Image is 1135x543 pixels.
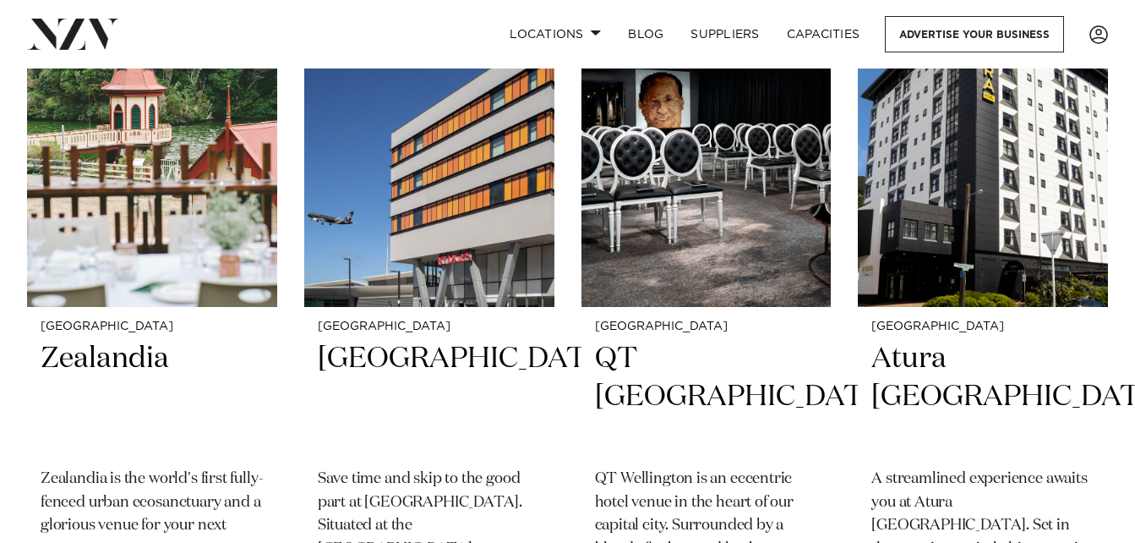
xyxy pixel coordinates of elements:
[27,19,119,49] img: nzv-logo.png
[614,16,677,52] a: BLOG
[595,321,818,333] small: [GEOGRAPHIC_DATA]
[871,321,1094,333] small: [GEOGRAPHIC_DATA]
[885,16,1064,52] a: Advertise your business
[595,340,818,454] h2: QT [GEOGRAPHIC_DATA]
[41,321,264,333] small: [GEOGRAPHIC_DATA]
[871,340,1094,454] h2: Atura [GEOGRAPHIC_DATA]
[318,340,541,454] h2: [GEOGRAPHIC_DATA]
[41,340,264,454] h2: Zealandia
[677,16,772,52] a: SUPPLIERS
[318,321,541,333] small: [GEOGRAPHIC_DATA]
[496,16,614,52] a: Locations
[773,16,874,52] a: Capacities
